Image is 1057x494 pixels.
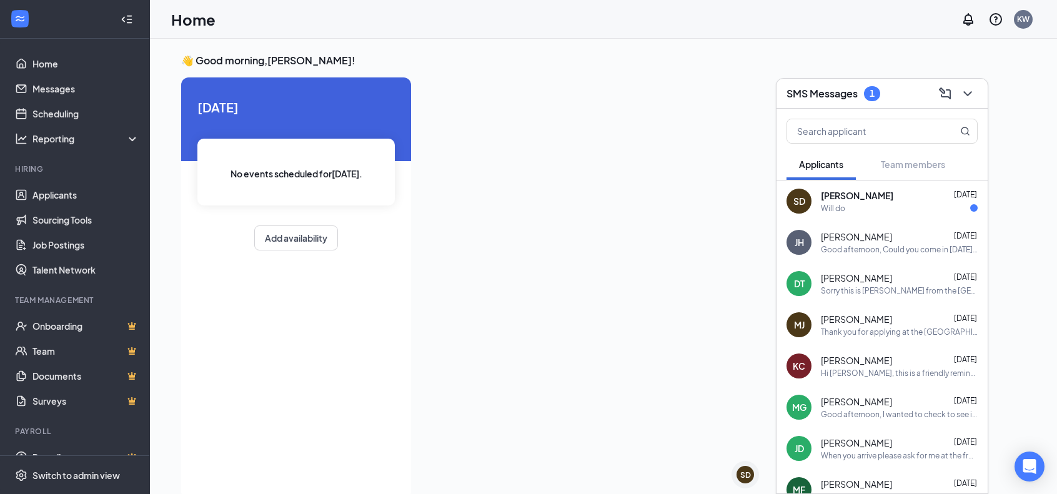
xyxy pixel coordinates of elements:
div: Sorry this is [PERSON_NAME] from the [GEOGRAPHIC_DATA]. What is a good number that we can call yo... [821,285,978,296]
a: OnboardingCrown [32,314,139,338]
button: Add availability [254,225,338,250]
span: [DATE] [197,97,395,117]
span: [DATE] [954,231,977,240]
h1: Home [171,9,216,30]
span: [PERSON_NAME] [821,354,892,367]
a: Sourcing Tools [32,207,139,232]
a: Applicants [32,182,139,207]
a: Messages [32,76,139,101]
a: Home [32,51,139,76]
a: Scheduling [32,101,139,126]
span: Applicants [799,159,843,170]
svg: ComposeMessage [938,86,953,101]
div: 1 [870,88,875,99]
span: [DATE] [954,355,977,364]
span: [DATE] [954,190,977,199]
div: Payroll [15,426,137,437]
span: [DATE] [954,396,977,405]
div: Good afternoon, I wanted to check to see if everything ok. We have left a message but have not he... [821,409,978,420]
div: JH [795,236,804,249]
div: Switch to admin view [32,469,120,482]
span: [DATE] [954,478,977,488]
span: [PERSON_NAME] [821,189,893,202]
button: ComposeMessage [935,84,955,104]
span: [PERSON_NAME] [821,272,892,284]
span: [DATE] [954,437,977,447]
div: KC [793,360,805,372]
div: Hiring [15,164,137,174]
svg: Analysis [15,132,27,145]
span: [PERSON_NAME] [821,478,892,490]
div: SD [740,470,751,480]
a: SurveysCrown [32,388,139,413]
div: SD [793,195,805,207]
span: [PERSON_NAME] [821,395,892,408]
span: [DATE] [954,272,977,282]
span: [PERSON_NAME] [821,313,892,325]
div: KW [1017,14,1030,24]
svg: Notifications [961,12,976,27]
svg: WorkstreamLogo [14,12,26,25]
button: ChevronDown [958,84,978,104]
div: MJ [794,319,805,331]
h3: 👋 Good morning, [PERSON_NAME] ! [181,54,1026,67]
div: Open Intercom Messenger [1015,452,1045,482]
span: [DATE] [954,314,977,323]
span: Team members [881,159,945,170]
span: [PERSON_NAME] [821,437,892,449]
a: DocumentsCrown [32,363,139,388]
a: PayrollCrown [32,445,139,470]
div: Good afternoon, Could you come in [DATE] at 10am? [821,244,978,255]
a: Talent Network [32,257,139,282]
svg: MagnifyingGlass [960,126,970,136]
span: No events scheduled for [DATE] . [231,167,362,180]
div: Thank you for applying at the [GEOGRAPHIC_DATA]. Would have time this week to come in for an inte... [821,327,978,337]
div: Will do [821,203,845,214]
div: MG [792,401,806,413]
svg: QuestionInfo [988,12,1003,27]
a: Job Postings [32,232,139,257]
div: Reporting [32,132,140,145]
div: Team Management [15,295,137,305]
div: DT [794,277,805,290]
svg: Collapse [121,13,133,26]
svg: Settings [15,469,27,482]
svg: ChevronDown [960,86,975,101]
div: Hi [PERSON_NAME], this is a friendly reminder. Your meeting with Fireside Inn & Suites [GEOGRAPHI... [821,368,978,378]
h3: SMS Messages [787,87,858,101]
span: [PERSON_NAME] [821,230,892,243]
div: JD [795,442,804,455]
div: When you arrive please ask for me at the front desk [821,450,978,461]
a: TeamCrown [32,338,139,363]
input: Search applicant [787,119,935,143]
